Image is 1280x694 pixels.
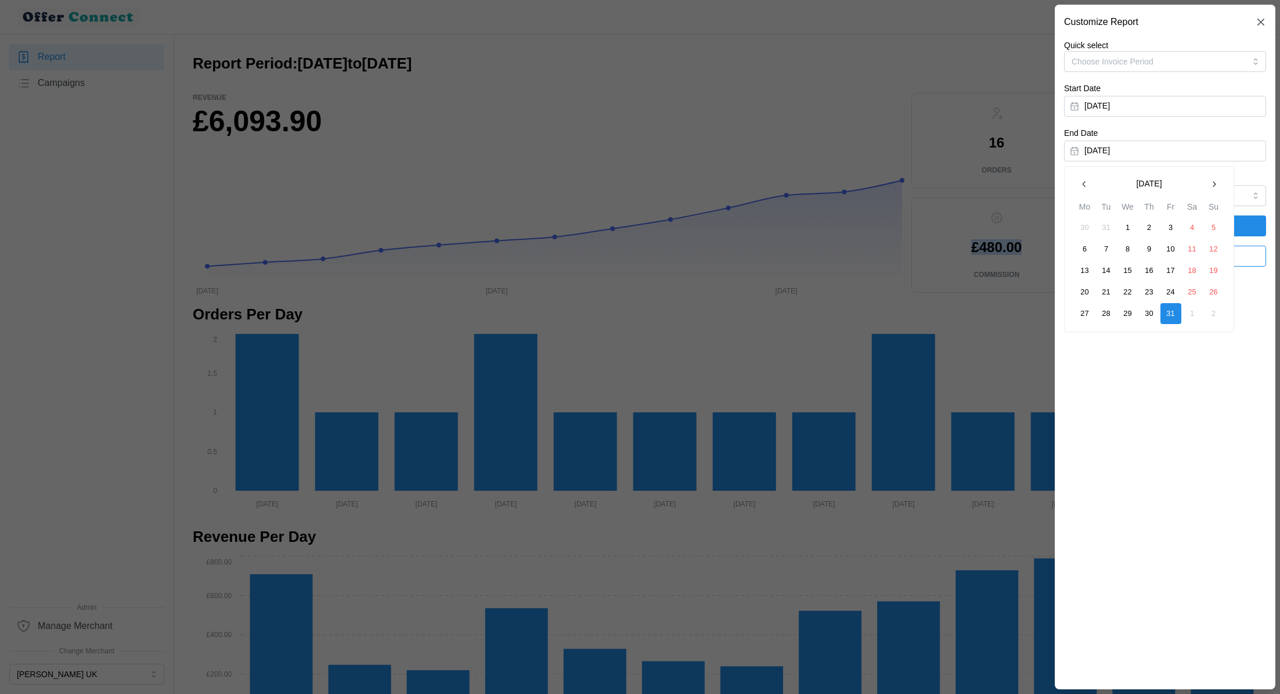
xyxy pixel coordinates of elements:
[1117,282,1138,303] button: 22 January 2025
[1203,282,1224,303] button: 26 January 2025
[1117,260,1138,281] button: 15 January 2025
[1096,282,1117,303] button: 21 January 2025
[1139,239,1160,260] button: 9 January 2025
[1095,174,1203,195] button: [DATE]
[1075,282,1095,303] button: 20 January 2025
[1203,200,1224,217] th: Su
[1096,239,1117,260] button: 7 January 2025
[1095,200,1117,217] th: Tu
[1064,17,1138,27] h2: Customize Report
[1139,282,1160,303] button: 23 January 2025
[1075,217,1095,238] button: 30 December 2024
[1139,303,1160,324] button: 30 January 2025
[1075,260,1095,281] button: 13 January 2025
[1160,282,1181,303] button: 24 January 2025
[1160,303,1181,324] button: 31 January 2025
[1160,200,1181,217] th: Fr
[1182,282,1203,303] button: 25 January 2025
[1075,303,1095,324] button: 27 January 2025
[1072,57,1153,66] span: Choose Invoice Period
[1181,200,1203,217] th: Sa
[1117,303,1138,324] button: 29 January 2025
[1117,239,1138,260] button: 8 January 2025
[1138,200,1160,217] th: Th
[1074,200,1095,217] th: Mo
[1160,217,1181,238] button: 3 January 2025
[1160,260,1181,281] button: 17 January 2025
[1064,96,1266,117] button: [DATE]
[1064,141,1266,161] button: [DATE]
[1203,260,1224,281] button: 19 January 2025
[1139,217,1160,238] button: 2 January 2025
[1064,39,1266,51] p: Quick select
[1182,303,1203,324] button: 1 February 2025
[1203,303,1224,324] button: 2 February 2025
[1182,239,1203,260] button: 11 January 2025
[1160,239,1181,260] button: 10 January 2025
[1064,82,1101,95] label: Start Date
[1182,217,1203,238] button: 4 January 2025
[1096,217,1117,238] button: 31 December 2024
[1139,260,1160,281] button: 16 January 2025
[1096,260,1117,281] button: 14 January 2025
[1075,239,1095,260] button: 6 January 2025
[1117,200,1138,217] th: We
[1096,303,1117,324] button: 28 January 2025
[1203,217,1224,238] button: 5 January 2025
[1117,217,1138,238] button: 1 January 2025
[1064,127,1098,140] label: End Date
[1182,260,1203,281] button: 18 January 2025
[1203,239,1224,260] button: 12 January 2025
